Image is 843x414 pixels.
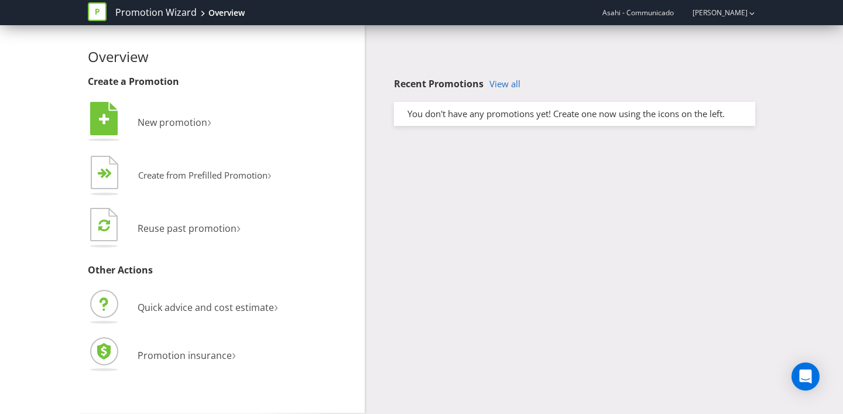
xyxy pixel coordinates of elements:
span: Reuse past promotion [138,222,237,235]
a: Promotion insurance› [88,349,236,362]
button: Create from Prefilled Promotion› [88,153,272,200]
div: You don't have any promotions yet! Create one now using the icons on the left. [399,108,751,120]
span: › [232,344,236,364]
a: Promotion Wizard [115,6,197,19]
span: › [268,165,272,183]
span: › [207,111,211,131]
div: Overview [208,7,245,19]
span: Promotion insurance [138,349,232,362]
a: Quick advice and cost estimate› [88,301,278,314]
span: New promotion [138,116,207,129]
tspan:  [99,113,109,126]
tspan:  [105,168,112,179]
span: Recent Promotions [394,77,484,90]
span: Asahi - Communicado [602,8,674,18]
h3: Other Actions [88,265,356,276]
span: › [237,217,241,237]
a: View all [489,79,520,89]
h2: Overview [88,49,356,64]
span: › [274,296,278,316]
span: Create from Prefilled Promotion [138,169,268,181]
a: [PERSON_NAME] [681,8,748,18]
tspan:  [98,218,110,232]
h3: Create a Promotion [88,77,356,87]
div: Open Intercom Messenger [791,362,820,391]
span: Quick advice and cost estimate [138,301,274,314]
